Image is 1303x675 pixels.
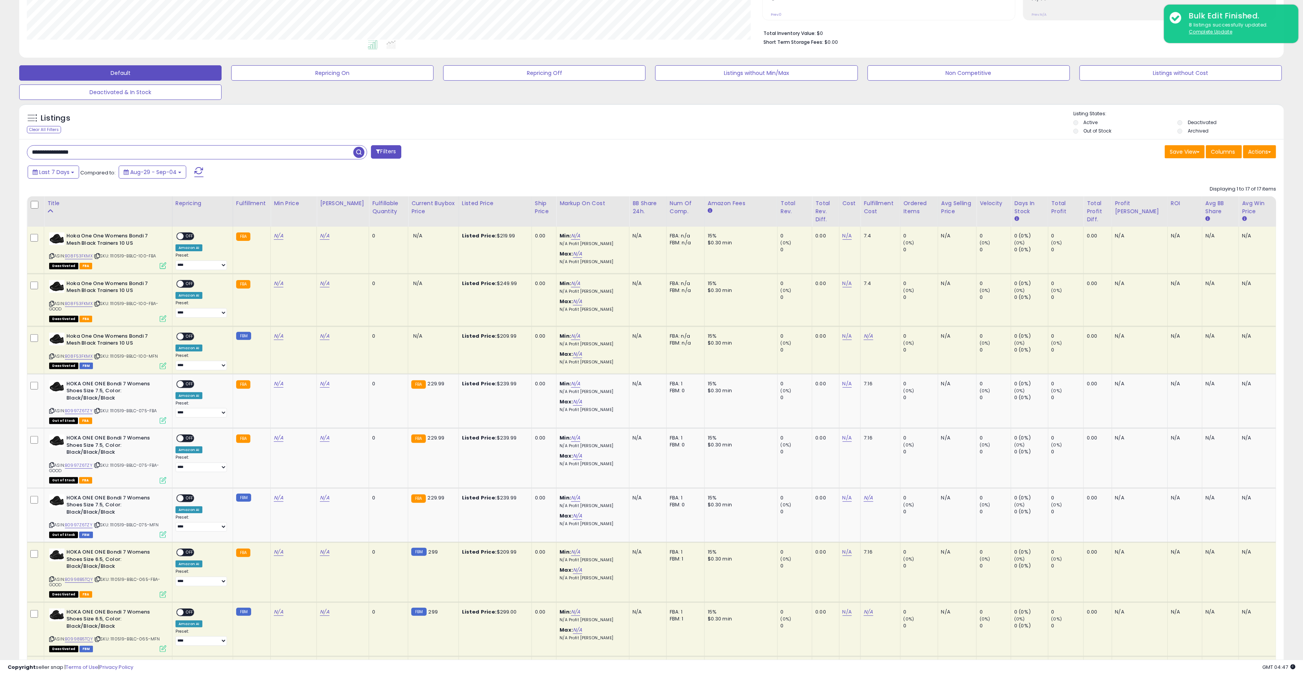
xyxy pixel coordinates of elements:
small: Prev: 0 [771,12,781,17]
div: 0 [781,232,812,239]
div: 0 [1051,280,1084,287]
a: N/A [274,548,283,556]
div: N/A [941,380,971,387]
u: Complete Update [1189,28,1232,35]
div: 0 (0%) [1014,294,1048,301]
a: N/A [843,280,852,287]
button: Listings without Cost [1079,65,1282,81]
div: Ordered Items [904,199,935,216]
div: N/A [941,280,971,287]
div: 0 [372,380,402,387]
div: FBM: n/a [670,287,699,294]
div: Velocity [980,199,1008,207]
div: FBA: n/a [670,232,699,239]
div: 0.00 [815,280,833,287]
div: 0.00 [535,232,551,239]
div: Days In Stock [1014,199,1045,216]
div: Profit [PERSON_NAME] [1115,199,1164,216]
div: Avg Selling Price [941,199,974,216]
span: FBA [79,316,93,322]
button: Listings without Min/Max [655,65,858,81]
span: All listings that are unavailable for purchase on Amazon for any reason other than out-of-stock [49,263,78,269]
span: OFF [184,333,196,340]
small: (0%) [904,287,914,294]
a: N/A [573,566,582,574]
div: $0.30 min [708,340,772,347]
div: Avg BB Share [1205,199,1235,216]
a: N/A [864,608,873,616]
div: 15% [708,380,772,387]
div: 0 [980,347,1011,353]
div: Fulfillment Cost [864,199,897,216]
div: 0 (0%) [1014,347,1048,353]
a: N/A [573,250,582,258]
img: 41EyBYROh0S._SL40_.jpg [49,333,65,345]
span: | SKU: 1110519-BBLC-100-FBA-GOOD [49,300,159,312]
div: N/A [1171,333,1196,340]
div: 0 [980,246,1011,253]
div: FBA: n/a [670,280,699,287]
p: Listing States: [1073,110,1284,118]
div: N/A [632,380,660,387]
div: 0 [980,380,1011,387]
div: 7.16 [864,380,894,387]
a: N/A [274,232,283,240]
div: 0 (0%) [1014,280,1048,287]
button: Default [19,65,222,81]
b: Max: [560,350,573,358]
div: $219.99 [462,232,526,239]
div: 0 [781,246,812,253]
small: (0%) [980,240,990,246]
small: (0%) [904,240,914,246]
small: (0%) [904,340,914,346]
label: Out of Stock [1083,128,1111,134]
div: N/A [1171,232,1196,239]
div: 0 [904,280,938,287]
div: 0 (0%) [1014,232,1048,239]
div: 0.00 [1087,280,1106,287]
div: 7.4 [864,232,894,239]
a: N/A [843,380,852,388]
button: Save View [1165,145,1205,158]
div: Markup on Cost [560,199,626,207]
p: N/A Profit [PERSON_NAME] [560,307,623,312]
b: Hoka One One Womens Bondi 7 Mesh Black Trainers 10 US [66,232,160,249]
div: 0 [1051,333,1084,340]
a: N/A [843,548,852,556]
span: | SKU: 1110519-BBLC-100-FBA [94,253,156,259]
div: Ship Price [535,199,553,216]
span: All listings that are unavailable for purchase on Amazon for any reason other than out-of-stock [49,316,78,322]
div: 0 [781,333,812,340]
span: OFF [184,381,196,387]
a: B0998B5TQY [65,636,93,642]
small: Avg Win Price. [1242,216,1247,222]
div: Bulk Edit Finished. [1183,10,1293,22]
div: Min Price [274,199,313,207]
div: 0 (0%) [1014,380,1048,387]
span: | SKU: 1110519-BBLC-100-MFN [94,353,158,359]
div: Amazon AI [175,345,202,352]
a: N/A [573,626,582,634]
span: FBM [79,363,93,369]
b: Listed Price: [462,380,497,387]
div: Preset: [175,300,227,318]
div: 0 [904,380,938,387]
a: N/A [320,380,329,388]
a: N/A [320,548,329,556]
a: N/A [571,494,580,502]
a: N/A [274,494,283,502]
img: 41EyBYROh0S._SL40_.jpg [49,435,65,447]
div: 0 [781,347,812,353]
div: FBA: n/a [670,333,699,340]
div: [PERSON_NAME] [320,199,366,207]
p: N/A Profit [PERSON_NAME] [560,289,623,294]
small: (0%) [980,340,990,346]
b: Total Inventory Value: [763,30,816,36]
img: 41EyBYROh0S._SL40_.jpg [49,494,65,507]
div: Amazon AI [175,244,202,251]
div: Preset: [175,353,227,370]
div: $0.30 min [708,287,772,294]
div: 0.00 [535,380,551,387]
div: ASIN: [49,333,166,368]
div: N/A [1171,380,1196,387]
